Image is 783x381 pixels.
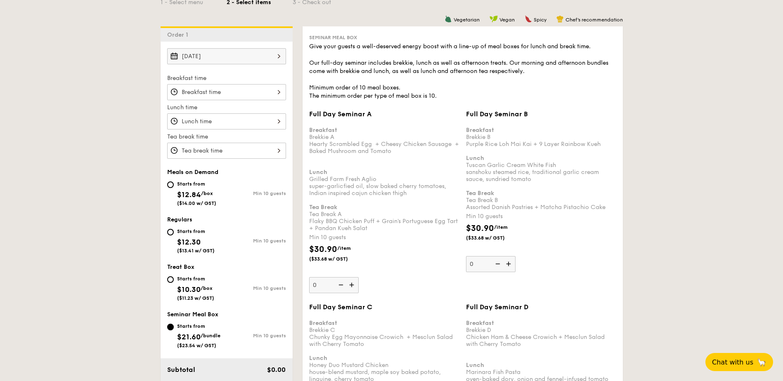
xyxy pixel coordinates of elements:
[309,169,327,176] b: Lunch
[177,285,201,294] span: $10.30
[466,110,528,118] span: Full Day Seminar B
[309,110,371,118] span: Full Day Seminar A
[346,277,359,293] img: icon-add.58712e84.svg
[167,311,218,318] span: Seminar Meal Box
[466,120,616,211] div: Brekkie B Purple Rice Loh Mai Kai + 9 Layer Rainbow Kueh Tuscan Garlic Cream White Fish sanshoku ...
[309,256,365,262] span: ($33.68 w/ GST)
[309,35,357,40] span: Seminar Meal Box
[490,15,498,23] img: icon-vegan.f8ff3823.svg
[227,238,286,244] div: Min 10 guests
[167,366,195,374] span: Subtotal
[177,200,216,206] span: ($14.00 w/ GST)
[309,355,327,362] b: Lunch
[334,277,346,293] img: icon-reduce.1d2dbef1.svg
[167,216,192,223] span: Regulars
[177,238,201,247] span: $12.30
[309,127,337,134] b: Breakfast
[177,332,201,341] span: $21.60
[525,15,532,23] img: icon-spicy.37a8142b.svg
[309,303,372,311] span: Full Day Seminar C
[309,204,337,211] b: Tea Break
[227,190,286,196] div: Min 10 guests
[494,224,508,230] span: /item
[167,113,286,129] input: Lunch time
[201,190,213,196] span: /box
[167,48,286,64] input: Event date
[227,333,286,339] div: Min 10 guests
[177,181,216,187] div: Starts from
[167,276,174,283] input: Starts from$10.30/box($11.23 w/ GST)Min 10 guests
[177,323,220,329] div: Starts from
[466,212,616,221] div: Min 10 guests
[167,229,174,235] input: Starts from$12.30($13.41 w/ GST)Min 10 guests
[177,190,201,199] span: $12.84
[201,333,220,339] span: /bundle
[309,42,616,100] div: Give your guests a well-deserved energy boost with a line-up of meal boxes for lunch and break ti...
[309,120,459,232] div: Brekkie A Hearty Scrambled Egg + Cheesy Chicken Sausage + Baked Mushroom and Tomato Grilled Farm ...
[309,245,337,254] span: $30.90
[177,228,215,235] div: Starts from
[177,248,215,254] span: ($13.41 w/ GST)
[337,245,351,251] span: /item
[167,31,192,38] span: Order 1
[466,320,494,327] b: Breakfast
[466,303,528,311] span: Full Day Seminar D
[177,343,216,348] span: ($23.54 w/ GST)
[454,17,480,23] span: Vegetarian
[466,127,494,134] b: Breakfast
[309,320,337,327] b: Breakfast
[167,143,286,159] input: Tea break time
[167,169,218,176] span: Meals on Demand
[167,263,194,270] span: Treat Box
[309,277,359,293] input: Full Day Seminar ABreakfastBrekkie AHearty Scrambled Egg + Cheesy Chicken Sausage + Baked Mushroo...
[712,358,753,366] span: Chat with us
[201,285,213,291] span: /box
[499,17,515,23] span: Vegan
[267,366,286,374] span: $0.00
[177,275,214,282] div: Starts from
[167,324,174,330] input: Starts from$21.60/bundle($23.54 w/ GST)Min 10 guests
[565,17,623,23] span: Chef's recommendation
[167,133,286,141] label: Tea break time
[167,84,286,100] input: Breakfast time
[466,223,494,233] span: $30.90
[466,155,484,162] b: Lunch
[466,235,522,241] span: ($33.68 w/ GST)
[466,256,516,272] input: Full Day Seminar BBreakfastBrekkie BPurple Rice Loh Mai Kai + 9 Layer Rainbow KuehLunchTuscan Gar...
[705,353,773,371] button: Chat with us🦙
[503,256,516,272] img: icon-add.58712e84.svg
[177,295,214,301] span: ($11.23 w/ GST)
[167,181,174,188] input: Starts from$12.84/box($14.00 w/ GST)Min 10 guests
[491,256,503,272] img: icon-reduce.1d2dbef1.svg
[227,285,286,291] div: Min 10 guests
[556,15,564,23] img: icon-chef-hat.a58ddaea.svg
[167,74,286,82] label: Breakfast time
[757,357,766,367] span: 🦙
[445,15,452,23] img: icon-vegetarian.fe4039eb.svg
[466,362,484,369] b: Lunch
[466,190,494,197] b: Tea Break
[309,233,459,242] div: Min 10 guests
[167,103,286,112] label: Lunch time
[534,17,546,23] span: Spicy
